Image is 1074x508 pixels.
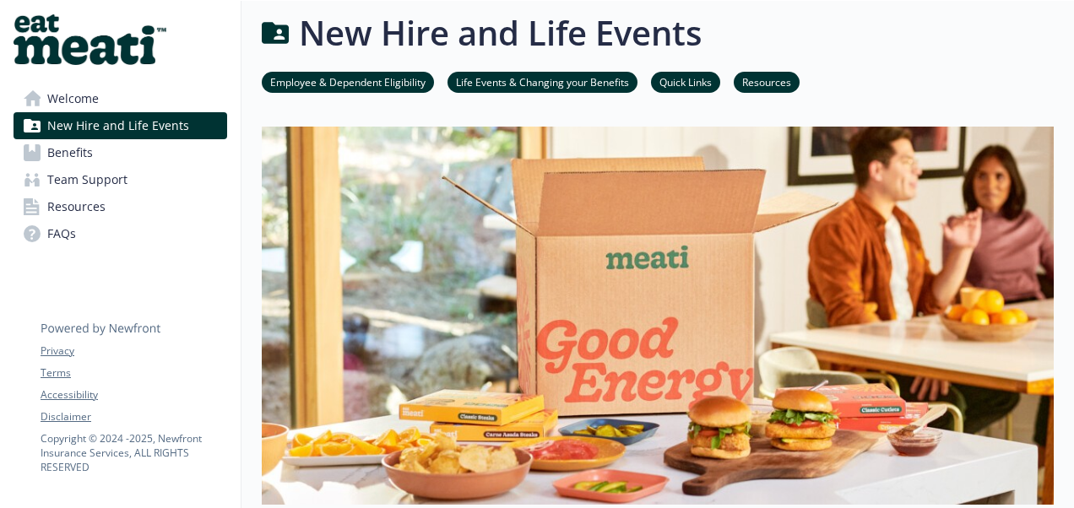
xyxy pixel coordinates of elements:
a: Disclaimer [41,409,226,424]
span: Team Support [47,166,127,193]
a: Benefits [14,139,227,166]
span: Welcome [47,85,99,112]
a: Welcome [14,85,227,112]
span: FAQs [47,220,76,247]
a: Employee & Dependent Eligibility [262,73,434,89]
span: New Hire and Life Events [47,112,189,139]
a: Life Events & Changing your Benefits [447,73,637,89]
span: Resources [47,193,106,220]
a: Accessibility [41,387,226,403]
span: Benefits [47,139,93,166]
a: Quick Links [651,73,720,89]
a: Resources [734,73,800,89]
h1: New Hire and Life Events [299,8,702,58]
img: new hire page banner [262,127,1054,504]
a: FAQs [14,220,227,247]
p: Copyright © 2024 - 2025 , Newfront Insurance Services, ALL RIGHTS RESERVED [41,431,226,474]
a: New Hire and Life Events [14,112,227,139]
a: Resources [14,193,227,220]
a: Team Support [14,166,227,193]
a: Privacy [41,343,226,359]
a: Terms [41,365,226,381]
